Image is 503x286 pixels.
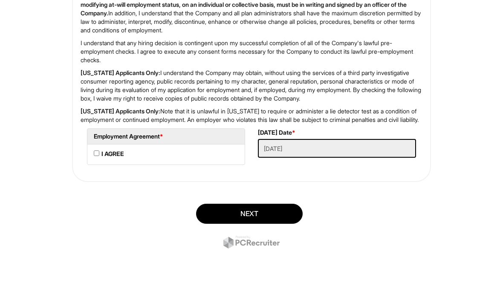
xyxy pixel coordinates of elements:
label: I AGREE [101,150,124,158]
h5: Employment Agreement [94,133,238,139]
strong: [US_STATE] Applicants Only: [81,69,160,76]
input: Today's Date [258,139,416,158]
p: Note that it is unlawful in [US_STATE] to require or administer a lie detector test as a conditio... [81,107,422,124]
p: I understand the Company may obtain, without using the services of a third party investigative co... [81,69,422,103]
label: [DATE] Date [258,128,295,137]
strong: [US_STATE] Applicants Only: [81,107,160,115]
button: Next [196,204,303,224]
p: I understand that any hiring decision is contingent upon my successful completion of all of the C... [81,39,422,64]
